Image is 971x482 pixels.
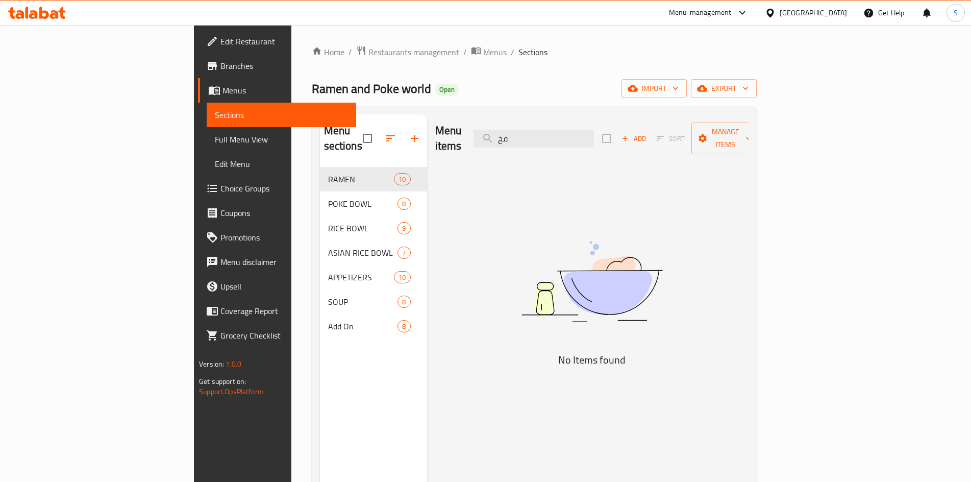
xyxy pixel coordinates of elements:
[617,131,650,147] span: Add item
[220,35,348,47] span: Edit Restaurant
[198,201,356,225] a: Coupons
[630,82,679,95] span: import
[199,375,246,388] span: Get support on:
[226,357,241,371] span: 1.0.0
[215,133,348,146] span: Full Menu View
[220,182,348,195] span: Choice Groups
[198,176,356,201] a: Choice Groups
[198,78,356,103] a: Menus
[220,231,348,244] span: Promotions
[320,163,427,343] nav: Menu sections
[621,79,687,98] button: import
[483,46,507,58] span: Menus
[700,126,752,151] span: Manage items
[328,198,398,210] span: POKE BOWL
[699,82,749,95] span: export
[398,248,410,258] span: 7
[511,46,514,58] li: /
[397,198,410,210] div: items
[398,322,410,331] span: 8
[397,296,410,308] div: items
[320,290,427,314] div: SOUP8
[222,84,348,97] span: Menus
[669,7,732,19] div: Menu-management
[198,225,356,250] a: Promotions
[378,126,403,151] span: Sort sections
[954,7,958,18] span: S
[356,45,459,59] a: Restaurants management
[220,305,348,317] span: Coverage Report
[398,199,410,209] span: 8
[691,79,757,98] button: export
[320,216,427,240] div: RICE BOWL9
[220,60,348,72] span: Branches
[518,46,547,58] span: Sections
[220,329,348,342] span: Grocery Checklist
[198,299,356,323] a: Coverage Report
[403,126,427,151] button: Add section
[471,45,507,59] a: Menus
[394,175,410,184] span: 10
[320,240,427,265] div: ASIAN RICE BOWL7
[198,54,356,78] a: Branches
[398,224,410,233] span: 9
[312,45,757,59] nav: breadcrumb
[220,256,348,268] span: Menu disclaimer
[397,247,410,259] div: items
[207,127,356,152] a: Full Menu View
[328,222,398,234] span: RICE BOWL
[328,320,398,332] span: Add On
[435,85,459,94] span: Open
[357,128,378,149] span: Select all sections
[398,297,410,307] span: 8
[464,214,719,349] img: dish.svg
[220,280,348,293] span: Upsell
[620,133,648,144] span: Add
[215,158,348,170] span: Edit Menu
[199,357,224,371] span: Version:
[397,222,410,234] div: items
[328,271,394,283] span: APPETIZERS
[368,46,459,58] span: Restaurants management
[198,323,356,348] a: Grocery Checklist
[328,247,398,259] span: ASIAN RICE BOWL
[435,123,462,154] h2: Menu items
[320,314,427,339] div: Add On8
[328,173,394,185] span: RAMEN
[394,173,410,185] div: items
[617,131,650,147] button: Add
[328,296,398,308] span: SOUP
[215,109,348,121] span: Sections
[464,352,719,368] h5: No Items found
[198,250,356,274] a: Menu disclaimer
[394,271,410,283] div: items
[320,191,427,216] div: POKE BOWL8
[198,29,356,54] a: Edit Restaurant
[199,385,264,398] a: Support.OpsPlatform
[198,274,356,299] a: Upsell
[207,103,356,127] a: Sections
[474,130,594,148] input: search
[220,207,348,219] span: Coupons
[312,77,431,100] span: Ramen and Poke world
[463,46,467,58] li: /
[320,167,427,191] div: RAMEN10
[207,152,356,176] a: Edit Menu
[394,273,410,282] span: 10
[435,84,459,96] div: Open
[650,131,691,147] span: Select section first
[780,7,847,18] div: [GEOGRAPHIC_DATA]
[397,320,410,332] div: items
[320,265,427,290] div: APPETIZERS10
[691,123,760,154] button: Manage items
